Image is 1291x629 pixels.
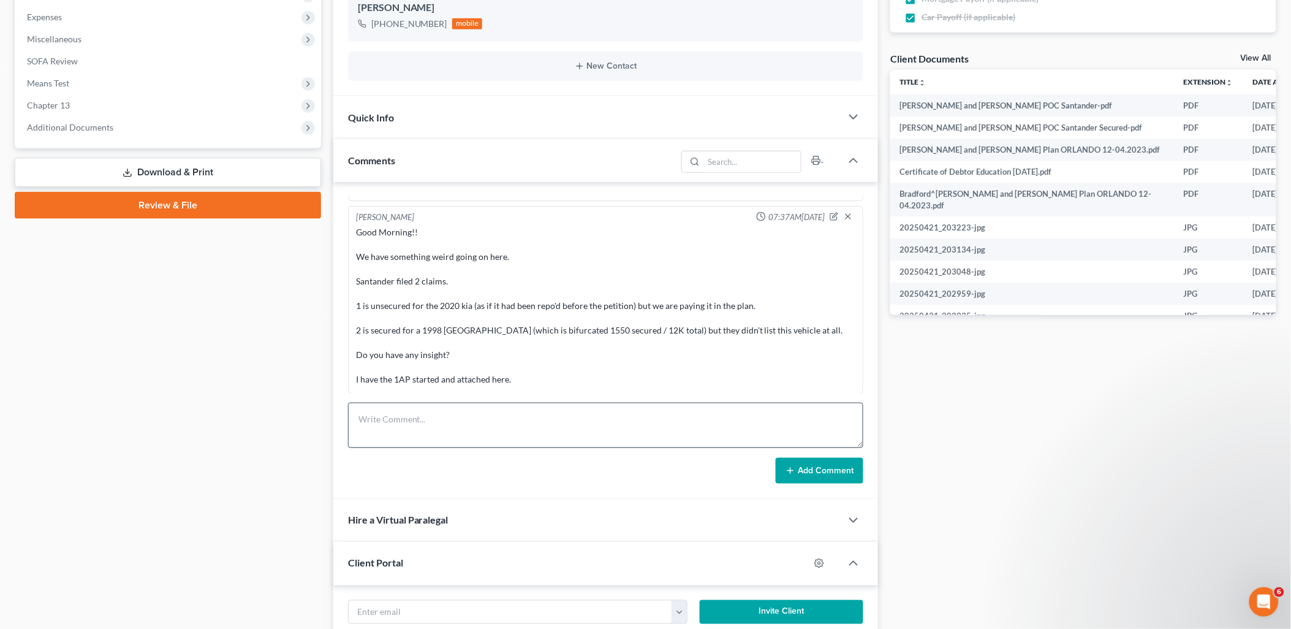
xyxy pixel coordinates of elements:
[17,50,321,72] a: SOFA Review
[1184,77,1233,86] a: Extensionunfold_more
[1174,183,1243,216] td: PDF
[1174,161,1243,183] td: PDF
[890,94,1174,116] td: [PERSON_NAME] and [PERSON_NAME] POC Santander-pdf
[371,18,447,30] div: [PHONE_NUMBER]
[890,183,1174,216] td: Bradford^[PERSON_NAME] and [PERSON_NAME] Plan ORLANDO 12-04.2023.pdf
[890,116,1174,139] td: [PERSON_NAME] and [PERSON_NAME] POC Santander Secured-pdf
[1274,587,1284,597] span: 6
[27,34,81,44] span: Miscellaneous
[922,11,1016,23] span: Car Payoff (if applicable)
[356,212,414,224] div: [PERSON_NAME]
[1174,283,1243,305] td: JPG
[890,216,1174,238] td: 20250421_203223-jpg
[452,18,483,29] div: mobile
[348,557,403,569] span: Client Portal
[15,158,321,187] a: Download & Print
[890,283,1174,305] td: 20250421_202959-jpg
[890,139,1174,161] td: [PERSON_NAME] and [PERSON_NAME] Plan ORLANDO 12-04.2023.pdf
[700,600,863,625] button: Invite Client
[358,1,854,15] div: [PERSON_NAME]
[1174,305,1243,327] td: JPG
[900,77,926,86] a: Titleunfold_more
[1174,116,1243,139] td: PDF
[1174,238,1243,261] td: JPG
[27,78,69,88] span: Means Test
[890,305,1174,327] td: 20250421_202935-jpg
[919,79,926,86] i: unfold_more
[15,192,321,219] a: Review & File
[27,56,78,66] span: SOFA Review
[1174,261,1243,283] td: JPG
[1241,54,1271,63] a: View All
[890,261,1174,283] td: 20250421_203048-jpg
[348,154,395,166] span: Comments
[1174,94,1243,116] td: PDF
[768,212,825,223] span: 07:37AM[DATE]
[890,52,969,65] div: Client Documents
[890,161,1174,183] td: Certificate of Debtor Education [DATE].pdf
[27,12,62,22] span: Expenses
[348,514,449,526] span: Hire a Virtual Paralegal
[1226,79,1233,86] i: unfold_more
[1174,139,1243,161] td: PDF
[27,100,70,110] span: Chapter 13
[356,226,856,386] div: Good Morning!! We have something weird going on here. Santander filed 2 claims. 1 is unsecured fo...
[890,238,1174,261] td: 20250421_203134-jpg
[27,122,113,132] span: Additional Documents
[1249,587,1279,617] iframe: Intercom live chat
[776,458,863,484] button: Add Comment
[1174,216,1243,238] td: JPG
[349,601,673,624] input: Enter email
[358,61,854,71] button: New Contact
[704,151,801,172] input: Search...
[348,112,394,123] span: Quick Info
